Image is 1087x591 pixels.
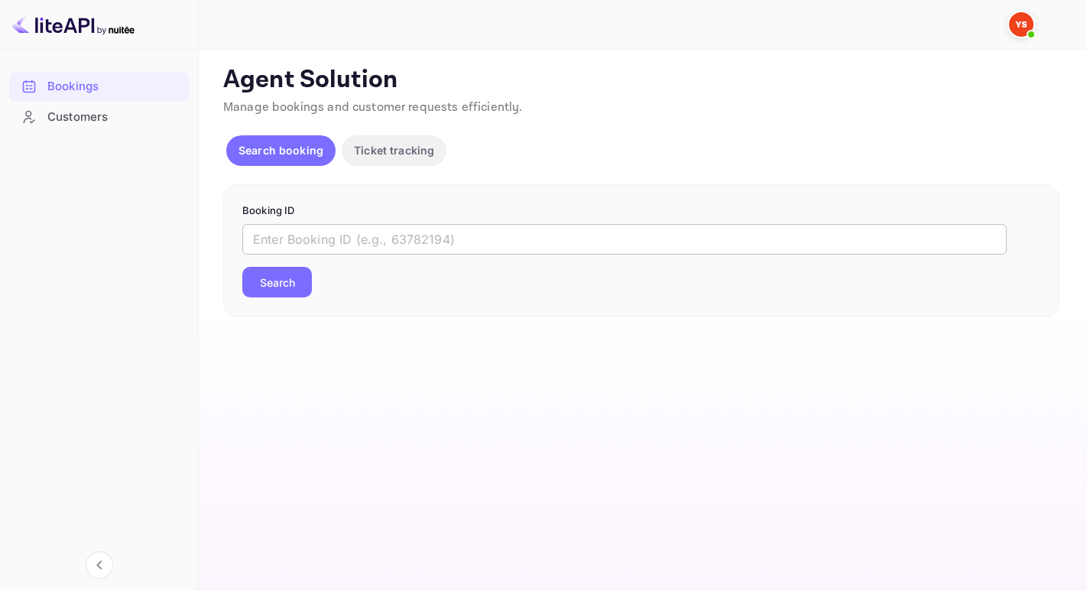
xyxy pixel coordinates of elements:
div: Bookings [9,72,189,102]
span: Manage bookings and customer requests efficiently. [223,99,523,115]
img: Yandex Support [1009,12,1033,37]
button: Collapse navigation [86,551,113,579]
div: Bookings [47,78,181,96]
div: Customers [47,109,181,126]
div: Customers [9,102,189,132]
img: LiteAPI logo [12,12,135,37]
a: Customers [9,102,189,131]
p: Booking ID [242,203,1040,219]
p: Agent Solution [223,65,1059,96]
p: Ticket tracking [354,142,434,158]
p: Search booking [238,142,323,158]
button: Search [242,267,312,297]
a: Bookings [9,72,189,100]
input: Enter Booking ID (e.g., 63782194) [242,224,1007,255]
